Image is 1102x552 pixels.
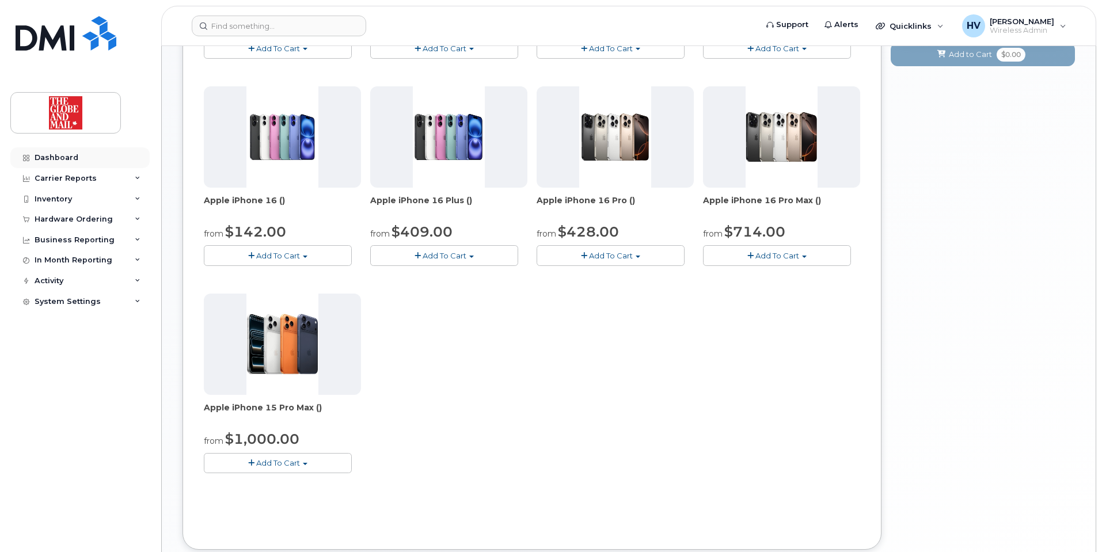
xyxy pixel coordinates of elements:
[703,195,860,218] div: Apple iPhone 16 Pro Max ()
[537,195,694,218] div: Apple iPhone 16 Pro ()
[204,453,352,473] button: Add To Cart
[537,229,556,239] small: from
[423,251,466,260] span: Add To Cart
[776,19,808,31] span: Support
[755,251,799,260] span: Add To Cart
[370,245,518,265] button: Add To Cart
[423,44,466,53] span: Add To Cart
[204,195,361,218] div: Apple iPhone 16 ()
[746,86,818,188] img: phone23926.JPG
[954,14,1074,37] div: Herrera, Victor
[589,44,633,53] span: Add To Cart
[370,229,390,239] small: from
[225,223,286,240] span: $142.00
[589,251,633,260] span: Add To Cart
[204,436,223,446] small: from
[579,86,652,188] img: phone23921.JPG
[703,229,723,239] small: from
[816,13,867,36] a: Alerts
[967,19,981,33] span: HV
[204,38,352,58] button: Add To Cart
[204,402,361,425] div: Apple iPhone 15 Pro Max ()
[890,21,932,31] span: Quicklinks
[392,223,453,240] span: $409.00
[246,86,319,188] img: phone23917.JPG
[703,38,851,58] button: Add To Cart
[256,44,300,53] span: Add To Cart
[537,38,685,58] button: Add To Cart
[256,458,300,467] span: Add To Cart
[990,17,1054,26] span: [PERSON_NAME]
[868,14,952,37] div: Quicklinks
[413,86,485,188] img: phone23919.JPG
[370,195,527,218] div: Apple iPhone 16 Plus ()
[204,229,223,239] small: from
[997,48,1025,62] span: $0.00
[724,223,785,240] span: $714.00
[370,38,518,58] button: Add To Cart
[256,251,300,260] span: Add To Cart
[225,431,299,447] span: $1,000.00
[558,223,619,240] span: $428.00
[537,245,685,265] button: Add To Cart
[192,16,366,36] input: Find something...
[949,49,992,60] span: Add to Cart
[834,19,858,31] span: Alerts
[891,43,1075,66] button: Add to Cart $0.00
[990,26,1054,35] span: Wireless Admin
[204,245,352,265] button: Add To Cart
[703,245,851,265] button: Add To Cart
[755,44,799,53] span: Add To Cart
[246,294,319,395] img: phone23858.JPG
[758,13,816,36] a: Support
